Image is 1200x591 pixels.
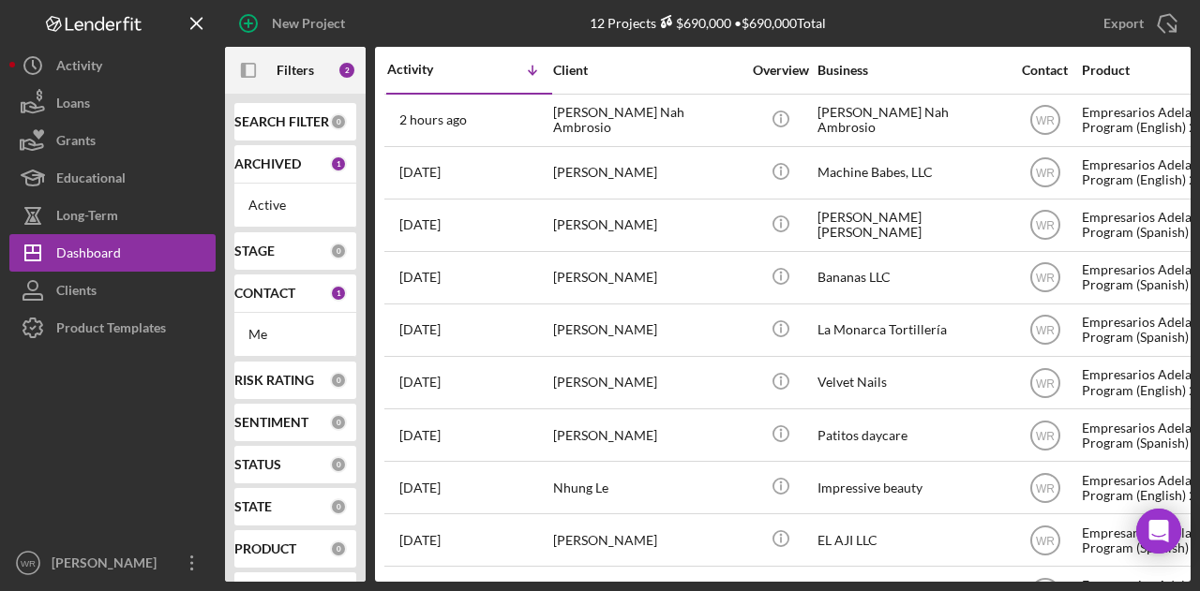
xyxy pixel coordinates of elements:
div: Business [817,63,1005,78]
div: 0 [330,498,347,515]
div: 0 [330,456,347,473]
text: WR [1036,534,1055,547]
div: Long-Term [56,197,118,239]
div: Contact [1010,63,1080,78]
div: [PERSON_NAME] Nah Ambrosio [817,96,1005,145]
div: Patitos daycare [817,410,1005,460]
div: Clients [56,272,97,314]
div: 0 [330,372,347,389]
time: 2025-08-25 07:00 [399,480,441,495]
b: STATE [234,499,272,514]
div: 0 [330,414,347,431]
b: Filters [277,63,314,78]
div: Open Intercom Messenger [1136,509,1181,554]
div: [PERSON_NAME] [553,410,741,460]
button: Dashboard [9,234,216,272]
div: Active [248,198,342,213]
div: Client [553,63,741,78]
b: STATUS [234,457,281,472]
div: Machine Babes, LLC [817,148,1005,198]
div: Educational [56,159,126,201]
div: [PERSON_NAME] [PERSON_NAME] [817,200,1005,250]
text: WR [1036,167,1055,180]
div: Product Templates [56,309,166,351]
div: Export [1103,5,1144,42]
div: [PERSON_NAME] [553,305,741,355]
time: 2025-09-03 05:39 [399,270,441,285]
time: 2025-08-27 23:06 [399,375,441,390]
div: Loans [56,84,90,126]
div: Dashboard [56,234,121,276]
b: CONTACT [234,286,295,301]
button: Product Templates [9,309,216,347]
text: WR [1036,272,1055,285]
div: 0 [330,540,347,557]
div: 12 Projects • $690,000 Total [590,15,826,31]
b: PRODUCT [234,541,296,556]
div: [PERSON_NAME] [47,544,169,586]
button: Export [1085,5,1191,42]
time: 2025-08-28 01:08 [399,322,441,337]
div: 1 [330,285,347,302]
time: 2025-08-26 21:42 [399,428,441,443]
div: 0 [330,243,347,259]
div: [PERSON_NAME] [553,253,741,303]
div: [PERSON_NAME] [553,515,741,565]
div: Activity [387,62,470,77]
button: Long-Term [9,197,216,234]
div: Activity [56,47,102,89]
time: 2025-08-11 23:35 [399,533,441,548]
div: Nhung Le [553,463,741,512]
button: Clients [9,272,216,309]
button: Educational [9,159,216,197]
div: Grants [56,122,96,164]
button: Activity [9,47,216,84]
text: WR [1036,324,1055,337]
button: Loans [9,84,216,122]
div: [PERSON_NAME] [553,148,741,198]
button: WR[PERSON_NAME] [9,544,216,582]
time: 2025-09-09 18:07 [399,112,467,127]
div: New Project [272,5,345,42]
div: EL AJI LLC [817,515,1005,565]
button: New Project [225,5,364,42]
b: RISK RATING [234,373,314,388]
b: ARCHIVED [234,156,301,171]
b: SEARCH FILTER [234,114,329,129]
div: $690,000 [656,15,731,31]
text: WR [1036,377,1055,390]
div: Impressive beauty [817,463,1005,512]
text: WR [1036,429,1055,442]
button: Grants [9,122,216,159]
time: 2025-09-05 18:16 [399,165,441,180]
div: 1 [330,155,347,172]
div: 2 [337,61,356,80]
div: Velvet Nails [817,358,1005,407]
div: [PERSON_NAME] [553,358,741,407]
text: WR [1036,219,1055,232]
text: WR [1036,481,1055,495]
b: STAGE [234,244,275,259]
b: SENTIMENT [234,415,308,430]
div: [PERSON_NAME] Nah Ambrosio [553,96,741,145]
div: La Monarca Tortillería [817,305,1005,355]
div: Overview [745,63,816,78]
div: Me [248,327,342,342]
div: [PERSON_NAME] [553,200,741,250]
text: WR [21,558,36,569]
div: Bananas LLC [817,253,1005,303]
text: WR [1036,114,1055,127]
div: 0 [330,113,347,130]
time: 2025-09-04 00:14 [399,217,441,232]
